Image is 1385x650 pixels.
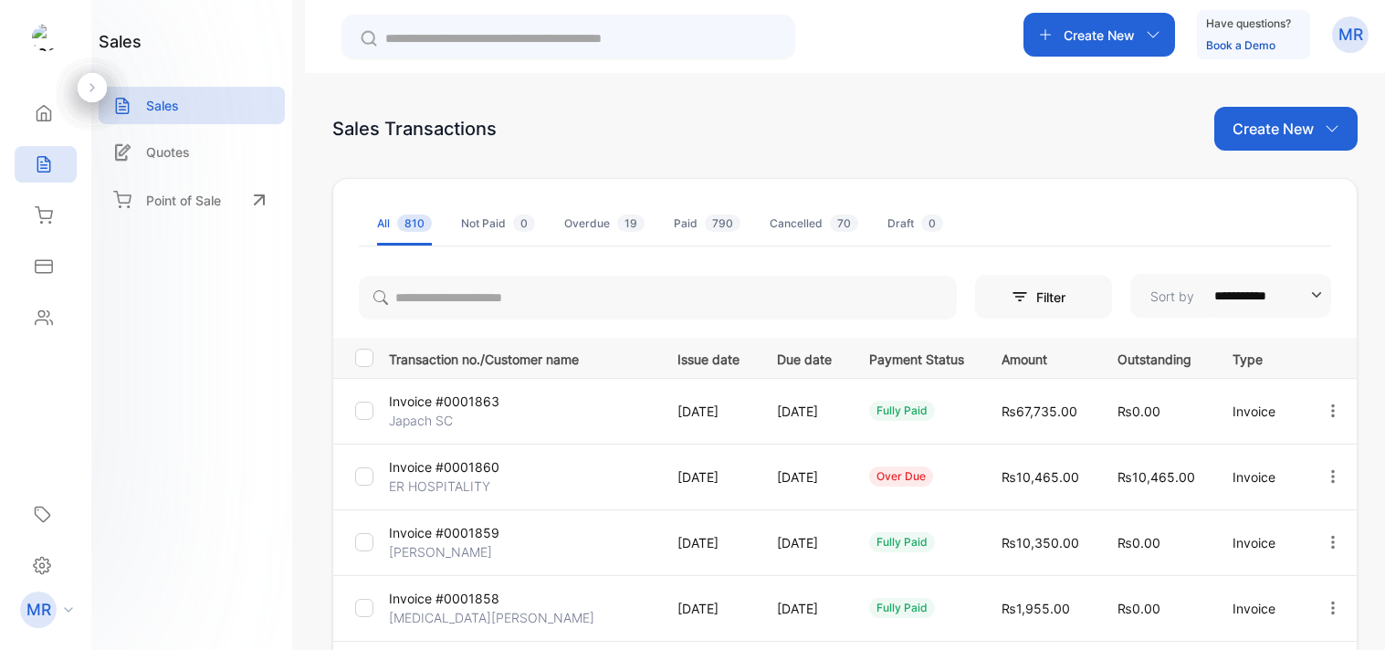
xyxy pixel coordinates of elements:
span: 19 [617,215,645,232]
div: Overdue [564,215,645,232]
span: ₨10,465.00 [1002,469,1079,485]
p: Invoice #0001859 [389,523,499,542]
span: 0 [513,215,535,232]
p: Invoice #0001863 [389,392,499,411]
span: ₨10,465.00 [1117,469,1195,485]
div: Paid [674,215,740,232]
div: Not Paid [461,215,535,232]
span: ₨0.00 [1117,535,1160,550]
a: Quotes [99,133,285,171]
button: Filter [975,275,1112,319]
button: MR [1332,13,1369,57]
span: ₨10,350.00 [1002,535,1079,550]
span: ₨67,735.00 [1002,404,1077,419]
h1: sales [99,29,142,54]
p: [DATE] [677,402,740,421]
p: Sort by [1150,287,1194,306]
a: Book a Demo [1206,38,1275,52]
p: [MEDICAL_DATA][PERSON_NAME] [389,608,594,627]
p: Quotes [146,142,190,162]
p: [PERSON_NAME] [389,542,492,561]
span: 810 [397,215,432,232]
p: Invoice [1233,402,1286,421]
span: ₨1,955.00 [1002,601,1070,616]
p: Filter [1036,288,1076,307]
div: All [377,215,432,232]
p: Outstanding [1117,346,1195,369]
span: 0 [921,215,943,232]
p: Due date [777,346,832,369]
p: ER HOSPITALITY [389,477,490,496]
p: Invoice #0001858 [389,589,499,608]
span: ₨0.00 [1117,404,1160,419]
p: Invoice [1233,467,1286,487]
p: [DATE] [677,467,740,487]
p: Sales [146,96,179,115]
p: Create New [1064,26,1135,45]
a: Sales [99,87,285,124]
iframe: LiveChat chat widget [1308,573,1385,650]
p: [DATE] [777,467,832,487]
p: [DATE] [677,599,740,618]
div: Cancelled [770,215,858,232]
p: Invoice #0001860 [389,457,499,477]
p: MR [1338,23,1363,47]
p: Invoice [1233,533,1286,552]
span: 790 [705,215,740,232]
p: Amount [1002,346,1080,369]
p: Point of Sale [146,191,221,210]
p: Issue date [677,346,740,369]
button: Create New [1023,13,1175,57]
button: Sort by [1130,274,1331,318]
div: fully paid [869,598,935,618]
p: Transaction no./Customer name [389,346,655,369]
a: Point of Sale [99,180,285,220]
p: MR [26,598,51,622]
p: Create New [1233,118,1314,140]
p: [DATE] [777,533,832,552]
div: Sales Transactions [332,115,497,142]
div: fully paid [869,532,935,552]
div: over due [869,467,933,487]
p: Invoice [1233,599,1286,618]
p: [DATE] [677,533,740,552]
p: Payment Status [869,346,964,369]
p: Japach SC [389,411,477,430]
p: [DATE] [777,402,832,421]
div: fully paid [869,401,935,421]
p: Have questions? [1206,15,1291,33]
span: ₨0.00 [1117,601,1160,616]
div: Draft [887,215,943,232]
button: Create New [1214,107,1358,151]
p: Type [1233,346,1286,369]
img: logo [32,24,59,51]
span: 70 [830,215,858,232]
p: [DATE] [777,599,832,618]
